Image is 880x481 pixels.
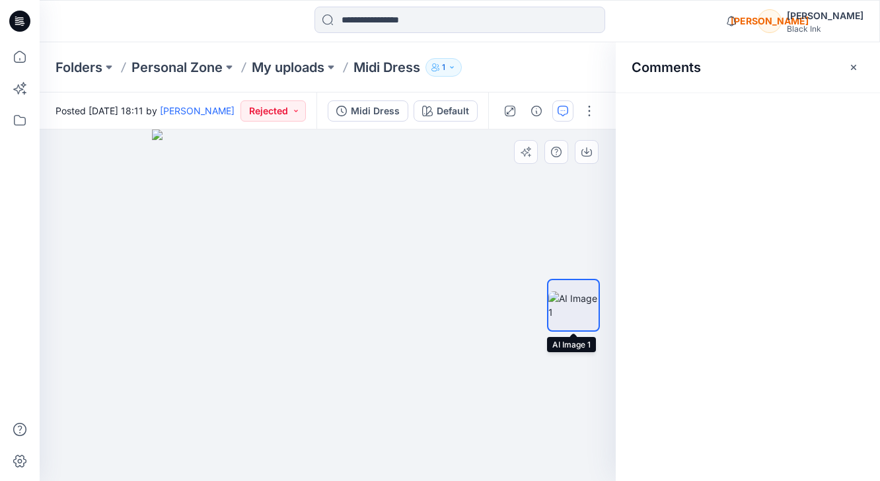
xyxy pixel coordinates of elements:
[787,24,863,34] div: Black Ink
[252,58,324,77] a: My uploads
[328,100,408,122] button: Midi Dress
[548,291,599,319] img: AI Image 1
[152,129,503,481] img: eyJhbGciOiJIUzI1NiIsImtpZCI6IjAiLCJzbHQiOiJzZXMiLCJ0eXAiOiJKV1QifQ.eyJkYXRhIjp7InR5cGUiOiJzdG9yYW...
[526,100,547,122] button: Details
[55,58,102,77] a: Folders
[758,9,782,33] div: [PERSON_NAME]
[414,100,478,122] button: Default
[425,58,462,77] button: 1
[351,104,400,118] div: Midi Dress
[353,58,420,77] p: Midi Dress
[160,105,235,116] a: [PERSON_NAME]
[437,104,469,118] div: Default
[632,59,701,75] h2: Comments
[131,58,223,77] a: Personal Zone
[442,60,445,75] p: 1
[55,104,235,118] span: Posted [DATE] 18:11 by
[787,8,863,24] div: [PERSON_NAME]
